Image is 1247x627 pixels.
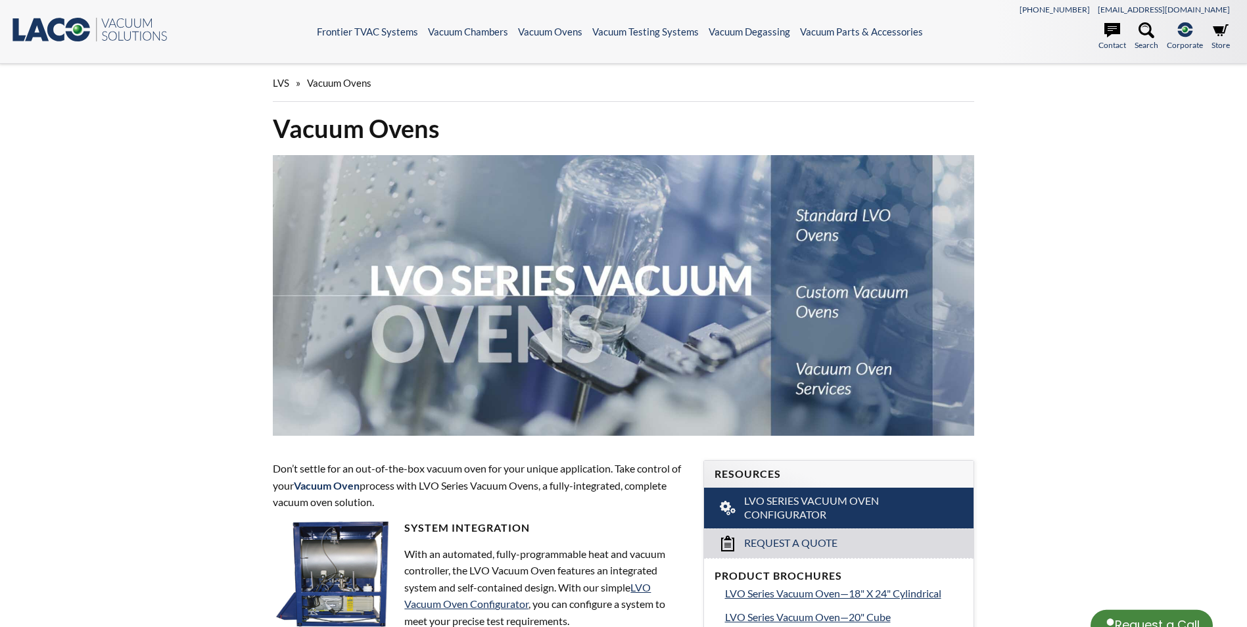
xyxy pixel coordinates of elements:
[1098,22,1126,51] a: Contact
[725,585,963,602] a: LVO Series Vacuum Oven—18" X 24" Cylindrical
[273,77,289,89] span: LVS
[800,26,923,37] a: Vacuum Parts & Accessories
[709,26,790,37] a: Vacuum Degassing
[715,467,963,481] h4: Resources
[1167,39,1203,51] span: Corporate
[273,460,687,511] p: Don’t settle for an out-of-the-box vacuum oven for your unique application. Take control of your ...
[1020,5,1090,14] a: [PHONE_NUMBER]
[592,26,699,37] a: Vacuum Testing Systems
[725,587,941,599] span: LVO Series Vacuum Oven—18" X 24" Cylindrical
[1135,22,1158,51] a: Search
[744,494,935,522] span: LVO Series Vacuum Oven Configurator
[307,77,371,89] span: Vacuum Ovens
[704,488,974,528] a: LVO Series Vacuum Oven Configurator
[725,609,963,626] a: LVO Series Vacuum Oven—20" Cube
[518,26,582,37] a: Vacuum Ovens
[744,536,837,550] span: Request a Quote
[428,26,508,37] a: Vacuum Chambers
[273,521,687,535] h4: System Integration
[317,26,418,37] a: Frontier TVAC Systems
[1212,22,1230,51] a: Store
[273,64,974,102] div: »
[1098,5,1230,14] a: [EMAIL_ADDRESS][DOMAIN_NAME]
[725,611,891,623] span: LVO Series Vacuum Oven—20" Cube
[715,569,963,583] h4: Product Brochures
[273,112,974,145] h1: Vacuum Ovens
[273,155,974,436] img: LVO Series Vacuum Ovens header
[704,528,974,558] a: Request a Quote
[294,479,360,492] strong: Vacuum Oven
